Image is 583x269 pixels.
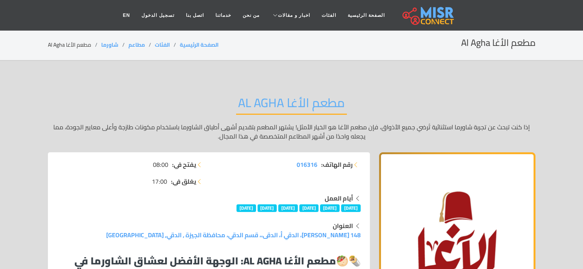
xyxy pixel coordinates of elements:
a: الصفحة الرئيسية [180,40,218,50]
a: الصفحة الرئيسية [342,8,391,23]
a: EN [117,8,136,23]
a: 016316 [297,160,317,169]
strong: العنوان [333,220,353,232]
a: تسجيل الدخول [136,8,180,23]
a: اخبار و مقالات [265,8,316,23]
a: 148 [PERSON_NAME]، الدقي أ، الدقى،، قسم الدقي، محافظة الجيزة , الدقي, [GEOGRAPHIC_DATA] [106,229,361,241]
span: 016316 [297,159,317,170]
span: [DATE] [236,204,256,212]
a: شاورما [101,40,118,50]
span: [DATE] [341,204,361,212]
span: [DATE] [278,204,298,212]
h2: مطعم الأغا Al Agha [236,95,347,115]
strong: أيام العمل [325,192,353,204]
strong: يغلق في: [171,177,196,186]
span: [DATE] [299,204,319,212]
strong: يفتح في: [172,160,196,169]
img: main.misr_connect [402,6,454,25]
a: اتصل بنا [180,8,210,23]
span: 08:00 [153,160,168,169]
h2: مطعم الأغا Al Agha [461,37,535,49]
a: خدماتنا [210,8,237,23]
a: الفئات [316,8,342,23]
p: إذا كنت تبحث عن تجربة شاورما استثنائية تُرضي جميع الأذواق، فإن مطعم الأغا هو الخيار الأمثل! يشتهر... [48,122,535,141]
li: مطعم الأغا Al Agha [48,41,101,49]
span: اخبار و مقالات [278,12,310,19]
a: من نحن [237,8,265,23]
a: مطاعم [128,40,145,50]
span: 17:00 [152,177,167,186]
strong: رقم الهاتف: [321,160,353,169]
a: الفئات [155,40,170,50]
span: [DATE] [258,204,277,212]
span: [DATE] [320,204,340,212]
